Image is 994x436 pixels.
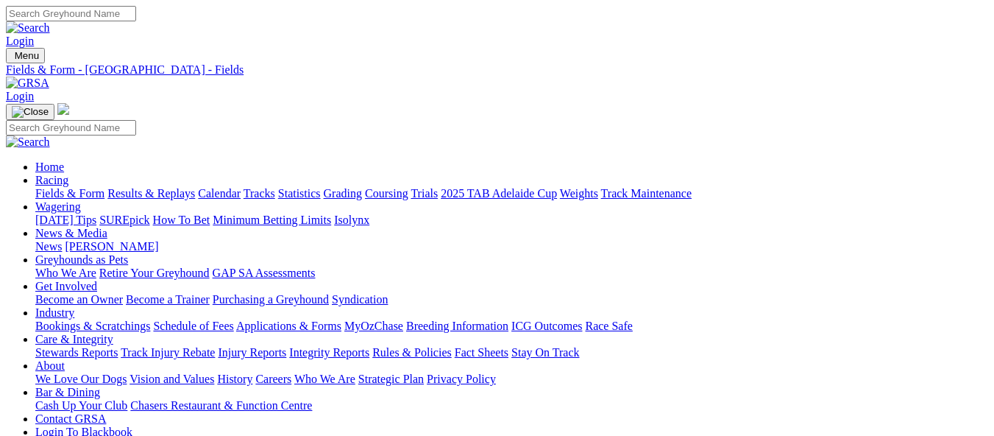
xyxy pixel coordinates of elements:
[15,50,39,61] span: Menu
[35,306,74,319] a: Industry
[278,187,321,200] a: Statistics
[217,373,252,385] a: History
[35,200,81,213] a: Wagering
[35,214,988,227] div: Wagering
[130,399,312,412] a: Chasers Restaurant & Function Centre
[358,373,424,385] a: Strategic Plan
[65,240,158,253] a: [PERSON_NAME]
[585,320,632,332] a: Race Safe
[289,346,369,359] a: Integrity Reports
[99,267,210,279] a: Retire Your Greyhound
[35,253,128,266] a: Greyhounds as Pets
[198,187,241,200] a: Calendar
[129,373,214,385] a: Vision and Values
[35,346,118,359] a: Stewards Reports
[372,346,452,359] a: Rules & Policies
[35,187,104,200] a: Fields & Form
[35,161,64,173] a: Home
[6,136,50,149] img: Search
[6,77,49,90] img: GRSA
[35,187,988,200] div: Racing
[601,187,692,200] a: Track Maintenance
[255,373,291,385] a: Careers
[35,399,127,412] a: Cash Up Your Club
[35,359,65,372] a: About
[153,320,233,332] a: Schedule of Fees
[153,214,210,226] a: How To Bet
[560,187,598,200] a: Weights
[213,267,316,279] a: GAP SA Assessments
[35,240,62,253] a: News
[427,373,496,385] a: Privacy Policy
[6,48,45,63] button: Toggle navigation
[35,267,96,279] a: Who We Are
[35,280,97,292] a: Get Involved
[99,214,149,226] a: SUREpick
[107,187,195,200] a: Results & Replays
[121,346,215,359] a: Track Injury Rebate
[35,320,988,333] div: Industry
[35,373,988,386] div: About
[6,21,50,35] img: Search
[244,187,275,200] a: Tracks
[35,227,107,239] a: News & Media
[332,293,388,306] a: Syndication
[35,293,988,306] div: Get Involved
[35,399,988,412] div: Bar & Dining
[6,6,136,21] input: Search
[441,187,557,200] a: 2025 TAB Adelaide Cup
[294,373,355,385] a: Who We Are
[511,320,582,332] a: ICG Outcomes
[35,214,96,226] a: [DATE] Tips
[334,214,369,226] a: Isolynx
[6,104,54,120] button: Toggle navigation
[218,346,286,359] a: Injury Reports
[35,320,150,332] a: Bookings & Scratchings
[35,333,113,345] a: Care & Integrity
[35,267,988,280] div: Greyhounds as Pets
[6,90,34,102] a: Login
[35,373,127,385] a: We Love Our Dogs
[126,293,210,306] a: Become a Trainer
[455,346,508,359] a: Fact Sheets
[324,187,362,200] a: Grading
[365,187,408,200] a: Coursing
[406,320,508,332] a: Breeding Information
[411,187,438,200] a: Trials
[213,293,329,306] a: Purchasing a Greyhound
[236,320,341,332] a: Applications & Forms
[35,240,988,253] div: News & Media
[344,320,403,332] a: MyOzChase
[6,120,136,136] input: Search
[35,412,106,425] a: Contact GRSA
[57,103,69,115] img: logo-grsa-white.png
[12,106,49,118] img: Close
[213,214,331,226] a: Minimum Betting Limits
[6,63,988,77] a: Fields & Form - [GEOGRAPHIC_DATA] - Fields
[35,293,123,306] a: Become an Owner
[35,386,100,398] a: Bar & Dining
[35,346,988,359] div: Care & Integrity
[6,35,34,47] a: Login
[511,346,579,359] a: Stay On Track
[35,174,68,186] a: Racing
